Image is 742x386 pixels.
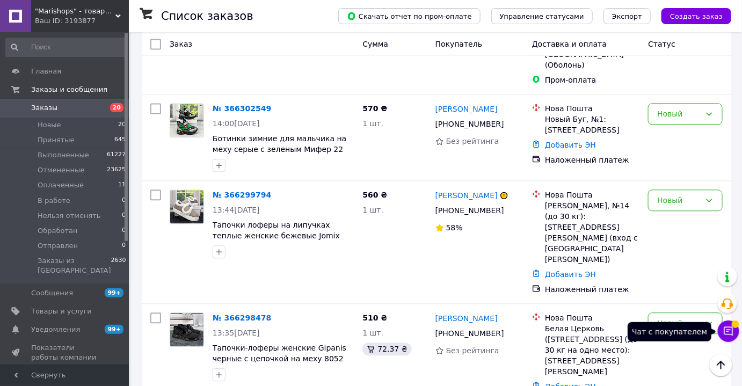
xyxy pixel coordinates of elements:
a: Добавить ЭН [545,141,596,149]
span: "Marishops" - товары для всей семьи. [35,6,115,16]
span: Экспорт [612,12,642,20]
div: 72.37 ₴ [362,343,411,355]
a: № 366302549 [213,104,271,113]
span: Заказы [31,103,57,113]
button: Создать заказ [661,8,731,24]
a: [PERSON_NAME] [435,190,498,201]
span: 61227 [107,150,126,160]
div: [PERSON_NAME], №14 (до 30 кг): [STREET_ADDRESS][PERSON_NAME] (вход с [GEOGRAPHIC_DATA][PERSON_NAME]) [545,200,639,265]
a: Тапочки лоферы на липучках теплые женские бежевые Jomix 4651 38/39 [213,221,340,251]
a: [PERSON_NAME] [435,313,498,324]
a: Фото товару [170,312,204,347]
span: Заказы из [GEOGRAPHIC_DATA] [38,256,111,275]
span: 58% [446,223,463,232]
span: 1 шт. [362,329,383,337]
a: Добавить ЭН [545,270,596,279]
span: Отмененные [38,165,84,175]
span: Уведомления [31,325,80,334]
div: Белая Церковь ([STREET_ADDRESS] (до 30 кг на одно место): [STREET_ADDRESS][PERSON_NAME] [545,323,639,377]
span: 13:35[DATE] [213,329,260,337]
div: Новый [657,317,701,329]
button: Экспорт [603,8,651,24]
button: Управление статусами [491,8,593,24]
span: Скачать отчет по пром-оплате [347,11,472,21]
a: Ботинки зимние для мальчика на меху серые с зеленым Мифер 22 [213,134,346,154]
span: 1 шт. [362,206,383,214]
img: Фото товару [170,313,203,346]
span: 0 [122,226,126,236]
span: 99+ [105,325,123,334]
a: № 366298478 [213,314,271,322]
div: Нова Пошта [545,103,639,114]
span: 23625 [107,165,126,175]
div: Новый [657,194,701,206]
span: Обработан [38,226,77,236]
div: Нова Пошта [545,312,639,323]
span: 0 [122,211,126,221]
span: Отправлен [38,241,78,251]
span: Статус [648,40,675,48]
span: Создать заказ [670,12,723,20]
span: Нельзя отменять [38,211,101,221]
div: Новый [657,108,701,120]
span: 1 шт. [362,119,383,128]
a: Создать заказ [651,11,731,20]
img: Фото товару [170,104,203,137]
span: 645 [114,135,126,145]
a: Тапочки-лоферы женские Gipanis черные с цепочкой на меху 8052 [213,344,346,363]
span: 510 ₴ [362,314,387,322]
span: Товары и услуги [31,307,92,316]
span: 570 ₴ [362,104,387,113]
img: Фото товару [170,190,203,223]
span: Главная [31,67,61,76]
span: Сумма [362,40,388,48]
span: 20 [118,120,126,130]
span: Показатели работы компании [31,343,99,362]
span: Заказы и сообщения [31,85,107,94]
span: [PHONE_NUMBER] [435,120,504,128]
div: Пром-оплата [545,75,639,85]
span: [PHONE_NUMBER] [435,206,504,215]
button: Наверх [710,354,732,376]
span: Управление статусами [500,12,584,20]
h1: Список заказов [161,10,253,23]
span: 13:44[DATE] [213,206,260,214]
span: 99+ [105,288,123,297]
span: 20 [110,103,123,112]
div: Наложенный платеж [545,155,639,165]
span: Принятые [38,135,75,145]
span: 0 [122,196,126,206]
button: Чат с покупателем [718,321,739,342]
span: Покупатель [435,40,483,48]
div: Ваш ID: 3193877 [35,16,129,26]
span: В работе [38,196,70,206]
div: Наложенный платеж [545,284,639,295]
span: 11 [118,180,126,190]
span: 0 [122,241,126,251]
span: Заказ [170,40,192,48]
div: Нова Пошта [545,190,639,200]
span: Без рейтинга [446,346,499,355]
span: 2630 [111,256,126,275]
span: Без рейтинга [446,137,499,145]
a: № 366299794 [213,191,271,199]
span: [PHONE_NUMBER] [435,329,504,338]
span: Доставка и оплата [532,40,607,48]
span: Выполненные [38,150,89,160]
span: 14:00[DATE] [213,119,260,128]
button: Скачать отчет по пром-оплате [338,8,481,24]
span: Новые [38,120,61,130]
a: [PERSON_NAME] [435,104,498,114]
a: Фото товару [170,103,204,137]
a: Фото товару [170,190,204,224]
span: Оплаченные [38,180,84,190]
div: Новый Буг, №1: [STREET_ADDRESS] [545,114,639,135]
span: Сообщения [31,288,73,298]
div: Чат с покупателем [628,322,711,341]
span: 560 ₴ [362,191,387,199]
input: Поиск [5,38,127,57]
